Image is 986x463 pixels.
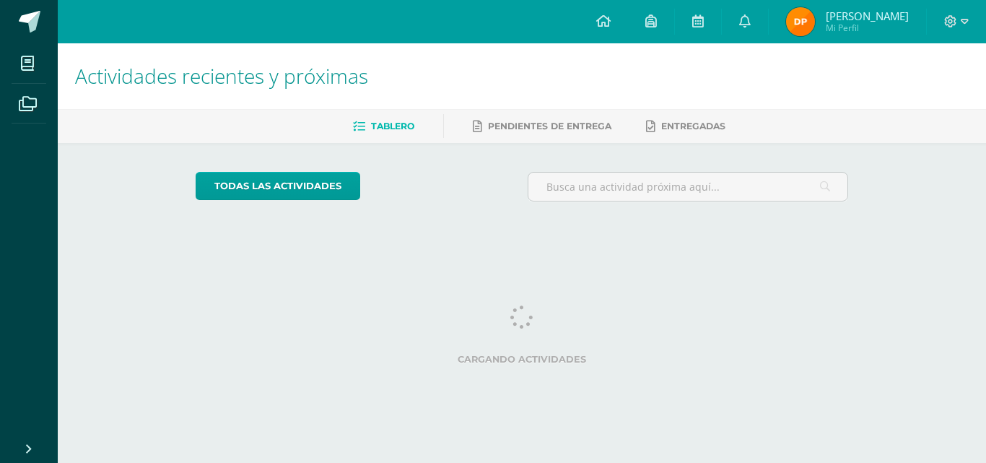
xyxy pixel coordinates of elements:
[353,115,414,138] a: Tablero
[826,22,909,34] span: Mi Perfil
[488,121,611,131] span: Pendientes de entrega
[473,115,611,138] a: Pendientes de entrega
[196,354,849,365] label: Cargando actividades
[528,173,848,201] input: Busca una actividad próxima aquí...
[75,62,368,90] span: Actividades recientes y próximas
[371,121,414,131] span: Tablero
[786,7,815,36] img: f4ec0fb7025a4dac1788b41eb7e972f9.png
[646,115,725,138] a: Entregadas
[826,9,909,23] span: [PERSON_NAME]
[661,121,725,131] span: Entregadas
[196,172,360,200] a: todas las Actividades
